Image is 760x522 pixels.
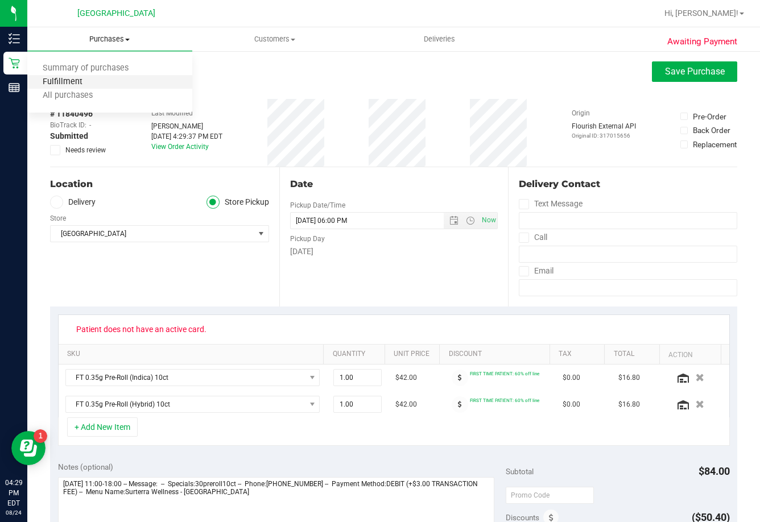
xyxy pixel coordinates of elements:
th: Action [659,345,720,365]
span: FIRST TIME PATIENT: 60% off line [470,397,539,403]
span: Submitted [50,130,88,142]
span: Patient does not have an active card. [69,320,214,338]
label: Pickup Day [290,234,325,244]
label: Email [519,263,554,279]
div: Pre-Order [693,111,726,122]
p: Original ID: 317015656 [572,131,636,140]
span: $16.80 [618,372,640,383]
button: + Add New Item [67,417,138,437]
p: 08/24 [5,508,22,517]
span: $0.00 [563,399,580,410]
span: Open the time view [461,216,480,225]
span: Customers [193,34,357,44]
span: BioTrack ID: [50,120,86,130]
a: Total [614,350,655,359]
div: [PERSON_NAME] [151,121,222,131]
label: Call [519,229,547,246]
span: Needs review [65,145,106,155]
input: Format: (999) 999-9999 [519,246,737,263]
span: Subtotal [506,467,534,476]
span: Open the date view [444,216,464,225]
span: [GEOGRAPHIC_DATA] [51,226,254,242]
a: Purchases Summary of purchases Fulfillment All purchases [27,27,192,51]
p: 04:29 PM EDT [5,478,22,508]
a: Tax [559,350,600,359]
span: FIRST TIME PATIENT: 60% off line [470,371,539,376]
inline-svg: Retail [9,57,20,69]
input: 1.00 [334,370,381,386]
div: [DATE] [290,246,498,258]
button: Save Purchase [652,61,737,82]
label: Delivery [50,196,96,209]
span: All purchases [27,91,108,101]
label: Last Modified [151,108,193,118]
span: $42.00 [395,399,417,410]
span: Save Purchase [665,66,725,77]
a: Customers [192,27,357,51]
span: Awaiting Payment [667,35,737,48]
label: Pickup Date/Time [290,200,345,210]
span: Notes (optional) [58,462,113,471]
span: Purchases [27,34,192,44]
a: Discount [449,350,546,359]
span: Summary of purchases [27,64,144,73]
a: Unit Price [394,350,435,359]
inline-svg: Reports [9,82,20,93]
span: $42.00 [395,372,417,383]
div: Flourish External API [572,121,636,140]
span: Set Current date [479,212,498,229]
span: FT 0.35g Pre-Roll (Indica) 10ct [66,370,305,386]
span: NO DATA FOUND [65,396,320,413]
span: # 11840496 [50,108,93,120]
inline-svg: Inventory [9,33,20,44]
div: Back Order [693,125,730,136]
iframe: Resource center unread badge [34,429,47,443]
span: - [89,120,91,130]
label: Store [50,213,66,223]
div: Date [290,177,498,191]
label: Store Pickup [206,196,269,209]
input: Format: (999) 999-9999 [519,212,737,229]
a: View Order Activity [151,143,209,151]
span: select [254,226,269,242]
div: [DATE] 4:29:37 PM EDT [151,131,222,142]
iframe: Resource center [11,431,46,465]
span: [GEOGRAPHIC_DATA] [77,9,155,18]
input: 1.00 [334,396,381,412]
span: Fulfillment [27,77,98,87]
span: $0.00 [563,372,580,383]
span: Hi, [PERSON_NAME]! [664,9,738,18]
label: Text Message [519,196,583,212]
label: Origin [572,108,590,118]
div: Delivery Contact [519,177,737,191]
span: $84.00 [699,465,730,477]
a: Quantity [333,350,381,359]
a: SKU [67,350,319,359]
span: FT 0.35g Pre-Roll (Hybrid) 10ct [66,396,305,412]
div: Replacement [693,139,737,150]
input: Promo Code [506,487,594,504]
div: Location [50,177,269,191]
span: $16.80 [618,399,640,410]
span: NO DATA FOUND [65,369,320,386]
